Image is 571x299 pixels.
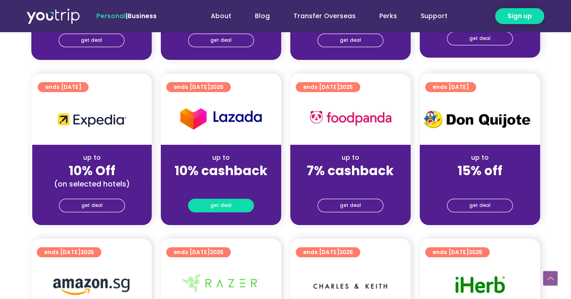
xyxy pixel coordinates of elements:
span: ends [DATE] [303,247,353,257]
span: ends [DATE] [44,247,94,257]
a: get deal [188,34,254,47]
span: ends [DATE] [303,82,353,92]
span: get deal [469,32,491,45]
span: get deal [210,199,232,212]
div: (for stays only) [298,179,403,189]
div: up to [40,153,144,162]
a: Support [409,8,459,25]
a: get deal [188,199,254,212]
span: | [96,11,157,20]
a: Transfer Overseas [282,8,367,25]
span: 2025 [339,83,353,91]
span: get deal [210,34,232,47]
span: get deal [469,199,491,212]
span: ends [DATE] [174,82,223,92]
a: ends [DATE] [425,82,476,92]
a: ends [DATE] [38,82,89,92]
a: Sign up [495,8,544,24]
a: ends [DATE]2025 [425,247,490,257]
span: Sign up [507,11,532,21]
strong: 7% cashback [307,162,394,180]
div: up to [427,153,533,162]
a: get deal [59,34,124,47]
span: Personal [96,11,126,20]
a: ends [DATE]2025 [166,82,231,92]
a: get deal [447,199,513,212]
a: ends [DATE]2025 [37,247,101,257]
div: (for stays only) [427,179,533,189]
div: (on selected hotels) [40,179,144,189]
strong: 15% off [457,162,502,180]
a: get deal [447,32,513,45]
span: ends [DATE] [45,82,81,92]
a: Blog [243,8,282,25]
a: Perks [367,8,409,25]
a: About [199,8,243,25]
span: 2025 [210,248,223,256]
span: get deal [81,34,102,47]
div: up to [298,153,403,162]
span: ends [DATE] [432,247,482,257]
span: 2025 [339,248,353,256]
span: ends [DATE] [174,247,223,257]
a: ends [DATE]2025 [296,82,360,92]
strong: 10% Off [69,162,115,180]
strong: 10% cashback [174,162,268,180]
a: get deal [318,199,383,212]
a: get deal [318,34,383,47]
a: get deal [59,199,125,212]
span: get deal [81,199,103,212]
a: Business [128,11,157,20]
div: up to [168,153,274,162]
div: (for stays only) [168,179,274,189]
a: ends [DATE]2025 [296,247,360,257]
span: get deal [340,199,361,212]
span: 2025 [210,83,223,91]
span: get deal [340,34,361,47]
nav: Menu [181,8,459,25]
span: 2025 [469,248,482,256]
a: ends [DATE]2025 [166,247,231,257]
span: ends [DATE] [432,82,469,92]
span: 2025 [80,248,94,256]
